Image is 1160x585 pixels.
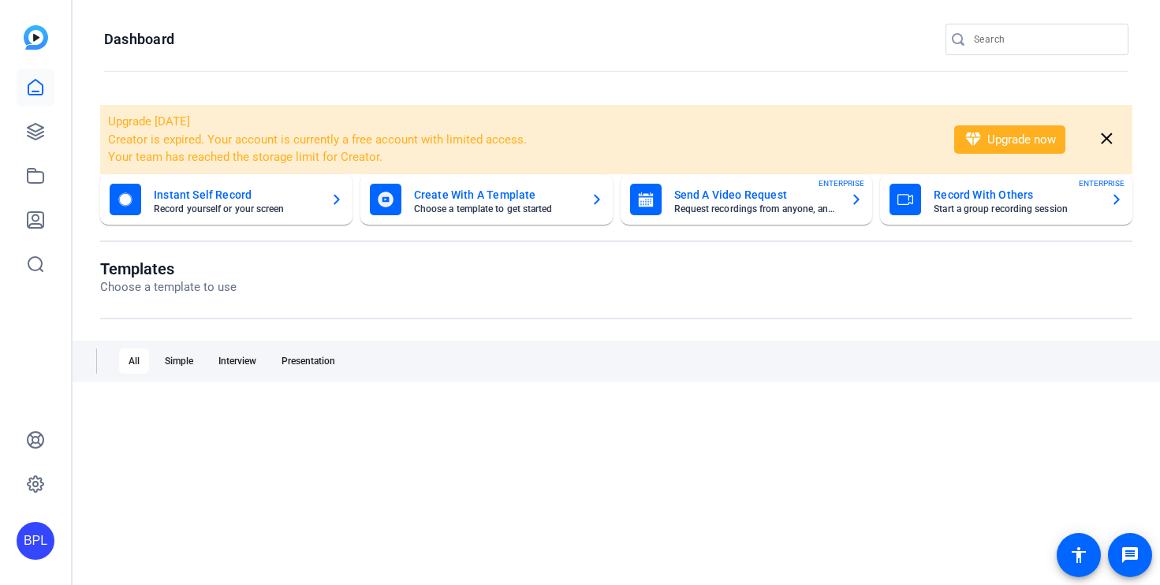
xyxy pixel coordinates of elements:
span: ENTERPRISE [819,177,864,189]
button: Send A Video RequestRequest recordings from anyone, anywhereENTERPRISE [621,174,873,225]
mat-icon: accessibility [1069,546,1088,565]
input: Search [974,30,1116,49]
span: Upgrade [DATE] [108,114,190,129]
h1: Dashboard [104,30,174,49]
div: Interview [209,348,266,374]
button: Instant Self RecordRecord yourself or your screen [100,174,352,225]
p: Choose a template to use [100,278,237,296]
div: Simple [155,348,203,374]
img: blue-gradient.svg [24,25,48,50]
mat-card-title: Instant Self Record [154,185,318,204]
mat-card-title: Create With A Template [414,185,578,204]
mat-card-subtitle: Request recordings from anyone, anywhere [674,204,838,214]
div: Presentation [272,348,345,374]
div: BPL [17,522,54,560]
h1: Templates [100,259,237,278]
mat-card-title: Record With Others [934,185,1098,204]
mat-card-subtitle: Record yourself or your screen [154,204,318,214]
mat-card-subtitle: Start a group recording session [934,204,1098,214]
mat-icon: diamond [964,130,983,149]
button: Create With A TemplateChoose a template to get started [360,174,613,225]
mat-card-title: Send A Video Request [674,185,838,204]
li: Your team has reached the storage limit for Creator. [108,148,934,166]
div: All [119,348,149,374]
button: Record With OthersStart a group recording sessionENTERPRISE [880,174,1132,225]
mat-icon: close [1097,129,1117,149]
li: Creator is expired. Your account is currently a free account with limited access. [108,131,934,149]
mat-card-subtitle: Choose a template to get started [414,204,578,214]
span: ENTERPRISE [1079,177,1125,189]
mat-icon: message [1121,546,1139,565]
button: Upgrade now [954,125,1065,154]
